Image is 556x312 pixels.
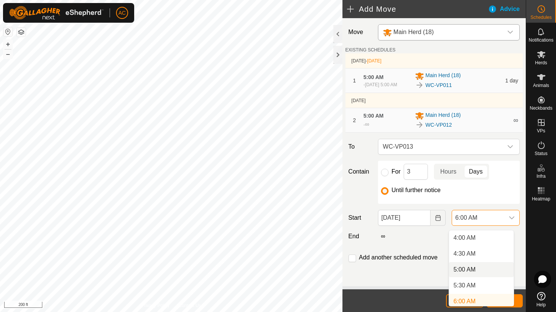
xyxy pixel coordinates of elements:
span: [DATE] [367,58,381,64]
span: Status [534,151,547,156]
span: ∞ [513,116,518,124]
span: Schedules [530,15,551,20]
img: To [415,81,424,90]
span: Main Herd [380,25,503,40]
div: Advice [488,5,526,14]
span: Main Herd (18) [426,71,461,81]
span: WC-VP013 [380,139,503,154]
div: dropdown trigger [504,210,519,225]
button: Cancel [446,294,483,307]
span: Hours [440,167,457,176]
span: 5:00 AM [364,113,384,119]
label: To [345,139,375,155]
span: Infra [536,174,545,179]
span: 5:00 AM [364,74,384,80]
button: Map Layers [17,28,26,37]
button: Choose Date [431,210,446,226]
span: Notifications [529,38,553,42]
span: Help [536,303,546,307]
span: Main Herd (18) [393,29,434,35]
label: For [392,169,401,175]
button: – [3,50,12,59]
span: AC [118,9,125,17]
label: Contain [345,167,375,176]
a: Contact Us [178,302,201,309]
div: dropdown trigger [503,25,518,40]
label: End [345,232,375,241]
span: 6:00 AM [454,297,476,306]
span: VPs [537,129,545,133]
label: Until further notice [392,187,441,193]
span: ∞ [365,121,369,127]
div: - [364,120,369,129]
img: Gallagher Logo [9,6,104,20]
span: [DATE] [352,98,366,103]
span: Heatmap [532,197,550,201]
span: Days [469,167,483,176]
span: 4:00 AM [454,233,476,242]
div: - [364,81,397,88]
span: Main Herd (18) [426,111,461,120]
label: Start [345,213,375,222]
span: [DATE] 5:00 AM [365,82,397,87]
label: Add another scheduled move [359,255,438,261]
li: 4:00 AM [449,230,514,245]
li: 6:00 AM [449,294,514,309]
span: - [366,58,381,64]
button: Reset Map [3,27,12,36]
span: 4:30 AM [454,249,476,258]
span: 6:00 AM [452,210,504,225]
h2: Add Move [347,5,488,14]
span: 1 day [505,78,518,84]
li: 4:30 AM [449,246,514,261]
span: Neckbands [530,106,552,110]
span: 1 [353,78,356,84]
label: EXISTING SCHEDULES [345,47,396,53]
span: 5:30 AM [454,281,476,290]
label: ∞ [378,233,388,239]
li: 5:00 AM [449,262,514,277]
button: + [3,40,12,49]
a: Privacy Policy [141,302,170,309]
a: Help [526,289,556,310]
li: 5:30 AM [449,278,514,293]
a: WC-VP011 [426,81,452,89]
label: Move [345,24,375,40]
span: [DATE] [352,58,366,64]
span: Herds [535,61,547,65]
div: dropdown trigger [503,139,518,154]
span: Animals [533,83,549,88]
span: 5:00 AM [454,265,476,274]
img: To [415,120,424,129]
a: WC-VP012 [426,121,452,129]
span: 2 [353,117,356,123]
